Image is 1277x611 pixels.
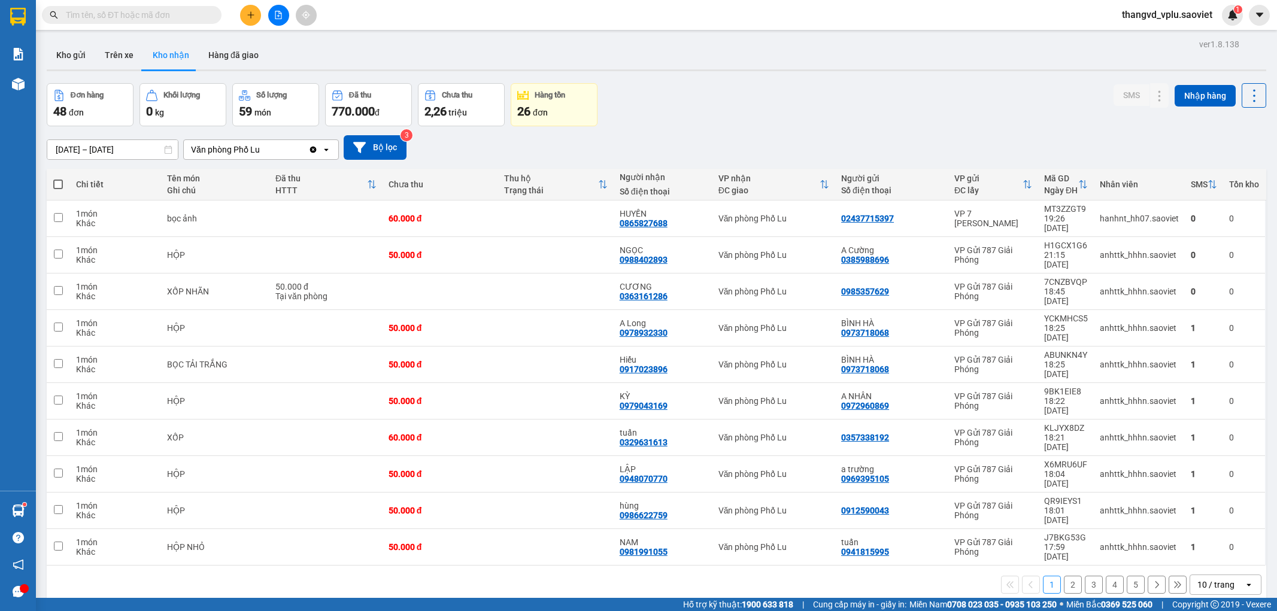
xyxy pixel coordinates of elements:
[76,355,156,364] div: 1 món
[1100,287,1179,296] div: anhttk_hhhn.saoviet
[1044,186,1078,195] div: Ngày ĐH
[841,464,942,474] div: a trường
[1100,214,1179,223] div: hanhnt_hh07.saoviet
[163,91,200,99] div: Khối lượng
[389,433,492,442] div: 60.000 đ
[1038,169,1094,200] th: Toggle SortBy
[139,83,226,126] button: Khối lượng0kg
[448,108,467,117] span: triệu
[275,186,367,195] div: HTTT
[620,318,706,328] div: A Long
[12,78,25,90] img: warehouse-icon
[1227,10,1238,20] img: icon-new-feature
[1114,84,1149,106] button: SMS
[167,360,263,369] div: BỌC TẢI TRẮNG
[841,474,889,484] div: 0969395105
[1085,576,1103,594] button: 3
[50,11,58,19] span: search
[69,108,84,117] span: đơn
[76,464,156,474] div: 1 món
[321,145,331,154] svg: open
[76,428,156,437] div: 1 món
[954,391,1032,411] div: VP Gửi 787 Giải Phóng
[841,506,889,515] div: 0912590043
[66,8,207,22] input: Tìm tên, số ĐT hoặc mã đơn
[718,360,829,369] div: Văn phòng Phố Lu
[47,140,178,159] input: Select a date range.
[841,355,942,364] div: BÌNH HÀ
[683,598,793,611] span: Hỗ trợ kỹ thuật:
[718,186,820,195] div: ĐC giao
[1044,496,1088,506] div: QR9IEYS1
[954,537,1032,557] div: VP Gửi 787 Giải Phóng
[620,355,706,364] div: Hiếu
[1191,287,1217,296] div: 0
[718,542,829,552] div: Văn phòng Phố Lu
[1185,169,1223,200] th: Toggle SortBy
[275,282,377,291] div: 50.000 đ
[1044,204,1088,214] div: MT3ZZGT9
[841,287,889,296] div: 0985357629
[1044,323,1088,342] div: 18:25 [DATE]
[1044,433,1088,452] div: 18:21 [DATE]
[1044,314,1088,323] div: YCKMHCS5
[1234,5,1242,14] sup: 1
[344,135,407,160] button: Bộ lọc
[954,282,1032,301] div: VP Gửi 787 Giải Phóng
[948,169,1038,200] th: Toggle SortBy
[1229,180,1259,189] div: Tồn kho
[620,464,706,474] div: LẬP
[167,433,263,442] div: XỐP
[296,5,317,26] button: aim
[275,174,367,183] div: Đã thu
[620,364,668,374] div: 0917023896
[76,401,156,411] div: Khác
[841,547,889,557] div: 0941815995
[167,506,263,515] div: HỘP
[954,428,1032,447] div: VP Gửi 787 Giải Phóng
[1191,469,1217,479] div: 1
[95,41,143,69] button: Trên xe
[143,41,199,69] button: Kho nhận
[1229,323,1259,333] div: 0
[1044,460,1088,469] div: X6MRU6UF
[1100,469,1179,479] div: anhttk_hhhn.saoviet
[954,318,1032,338] div: VP Gửi 787 Giải Phóng
[1112,7,1222,22] span: thangvd_vplu.saoviet
[325,83,412,126] button: Đã thu770.000đ
[1244,580,1254,589] svg: open
[841,186,942,195] div: Số điện thoại
[1064,576,1082,594] button: 2
[1066,598,1152,611] span: Miền Bắc
[620,474,668,484] div: 0948070770
[418,83,505,126] button: Chưa thu2,26 triệu
[199,41,268,69] button: Hàng đã giao
[620,255,668,265] div: 0988402893
[254,108,271,117] span: món
[76,510,156,520] div: Khác
[349,91,371,99] div: Đã thu
[1229,214,1259,223] div: 0
[1191,396,1217,406] div: 1
[269,169,383,200] th: Toggle SortBy
[718,174,820,183] div: VP nhận
[517,104,530,118] span: 26
[389,506,492,515] div: 50.000 đ
[1236,5,1240,14] span: 1
[1044,533,1088,542] div: J7BKG53G
[1044,360,1088,379] div: 18:25 [DATE]
[1044,241,1088,250] div: H1GCX1G6
[167,214,263,223] div: bọc ảnh
[167,396,263,406] div: HỘP
[1044,396,1088,415] div: 18:22 [DATE]
[76,255,156,265] div: Khác
[1043,576,1061,594] button: 1
[13,532,24,543] span: question-circle
[191,144,260,156] div: Văn phòng Phố Lu
[155,108,164,117] span: kg
[23,503,26,506] sup: 1
[389,214,492,223] div: 60.000 đ
[1197,579,1234,591] div: 10 / trang
[1044,423,1088,433] div: KLJYX8DZ
[76,391,156,401] div: 1 món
